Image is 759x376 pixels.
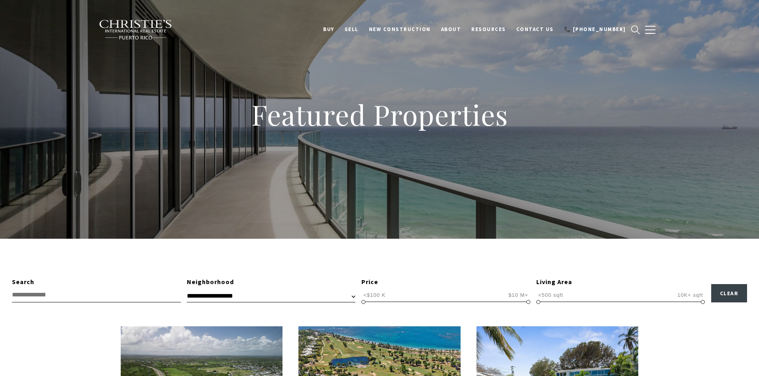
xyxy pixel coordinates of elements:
[99,19,173,40] img: Christie's International Real Estate black text logo
[564,26,626,33] span: 📞 [PHONE_NUMBER]
[361,277,530,287] div: Price
[675,291,705,299] span: 10K+ sqft
[536,277,705,287] div: Living Area
[466,22,511,37] a: Resources
[506,291,530,299] span: $10 M+
[516,26,554,33] span: Contact Us
[536,291,565,299] span: <500 sqft
[361,291,388,299] span: <$100 K
[200,97,559,132] h1: Featured Properties
[12,277,181,287] div: Search
[559,22,631,37] a: 📞 [PHONE_NUMBER]
[364,22,436,37] a: New Construction
[318,22,339,37] a: BUY
[711,284,747,302] button: Clear
[369,26,431,33] span: New Construction
[436,22,467,37] a: About
[339,22,364,37] a: SELL
[187,277,356,287] div: Neighborhood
